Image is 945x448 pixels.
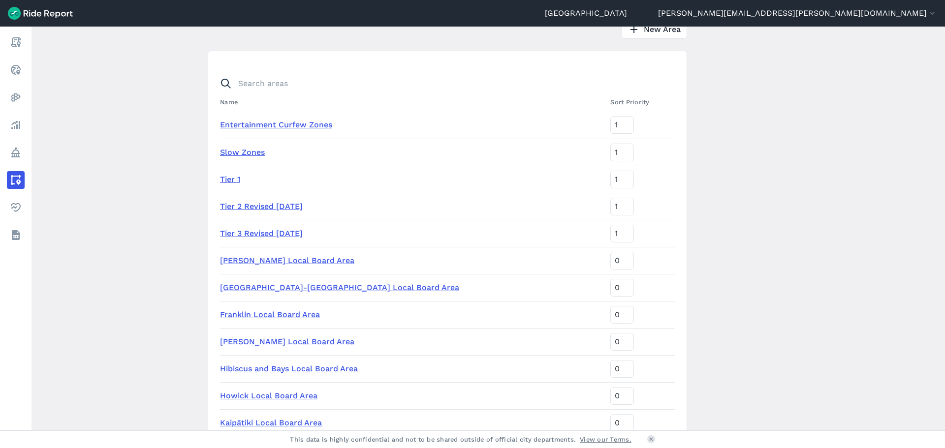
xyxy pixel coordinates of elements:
[220,418,322,427] a: Kaipātiki Local Board Area
[7,61,25,79] a: Realtime
[7,199,25,216] a: Health
[220,175,240,184] a: Tier 1
[214,75,669,92] input: Search areas
[622,20,687,39] a: New Area
[580,435,631,444] a: View our Terms.
[220,92,606,112] th: Name
[545,7,627,19] a: [GEOGRAPHIC_DATA]
[220,229,303,238] a: Tier 3 Revised [DATE]
[220,337,354,346] a: [PERSON_NAME] Local Board Area
[220,120,332,129] a: Entertainment Curfew Zones
[220,202,303,211] a: Tier 2 Revised [DATE]
[606,92,675,112] th: Sort Priority
[220,283,459,292] a: [GEOGRAPHIC_DATA]-[GEOGRAPHIC_DATA] Local Board Area
[220,256,354,265] a: [PERSON_NAME] Local Board Area
[220,364,358,373] a: Hibiscus and Bays Local Board Area
[220,148,265,157] a: Slow Zones
[8,7,73,20] img: Ride Report
[220,310,320,319] a: Franklin Local Board Area
[7,144,25,161] a: Policy
[7,33,25,51] a: Report
[658,7,937,19] button: [PERSON_NAME][EMAIL_ADDRESS][PERSON_NAME][DOMAIN_NAME]
[7,89,25,106] a: Heatmaps
[7,171,25,189] a: Areas
[220,391,317,400] a: Howick Local Board Area
[7,226,25,244] a: Datasets
[7,116,25,134] a: Analyze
